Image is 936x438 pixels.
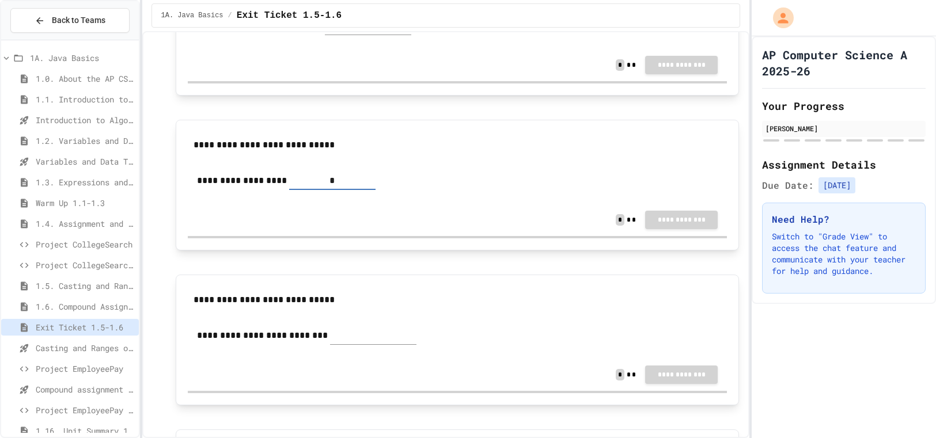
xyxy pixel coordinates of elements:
[36,135,134,147] span: 1.2. Variables and Data Types
[36,218,134,230] span: 1.4. Assignment and Input
[36,383,134,395] span: Compound assignment operators - Quiz
[30,52,134,64] span: 1A. Java Basics
[772,231,916,277] p: Switch to "Grade View" to access the chat feature and communicate with your teacher for help and ...
[228,11,232,20] span: /
[36,176,134,188] span: 1.3. Expressions and Output
[772,212,916,226] h3: Need Help?
[161,11,223,20] span: 1A. Java Basics
[36,425,134,437] span: 1.16. Unit Summary 1a (1.1-1.6)
[36,155,134,167] span: Variables and Data Types - Quiz
[762,178,814,192] span: Due Date:
[761,5,797,31] div: My Account
[36,404,134,416] span: Project EmployeePay (File Input)
[36,363,134,375] span: Project EmployeePay
[36,197,134,209] span: Warm Up 1.1-1.3
[10,8,130,33] button: Back to Teams
[52,14,105,26] span: Back to Teams
[36,73,134,85] span: 1.0. About the AP CSA Exam
[36,238,134,250] span: Project CollegeSearch
[36,114,134,126] span: Introduction to Algorithms, Programming, and Compilers
[36,342,134,354] span: Casting and Ranges of variables - Quiz
[762,98,926,114] h2: Your Progress
[762,47,926,79] h1: AP Computer Science A 2025-26
[818,177,855,193] span: [DATE]
[36,259,134,271] span: Project CollegeSearch (File Input)
[36,321,134,333] span: Exit Ticket 1.5-1.6
[36,93,134,105] span: 1.1. Introduction to Algorithms, Programming, and Compilers
[237,9,342,22] span: Exit Ticket 1.5-1.6
[36,300,134,313] span: 1.6. Compound Assignment Operators
[766,123,922,134] div: [PERSON_NAME]
[36,280,134,292] span: 1.5. Casting and Ranges of Values
[762,157,926,173] h2: Assignment Details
